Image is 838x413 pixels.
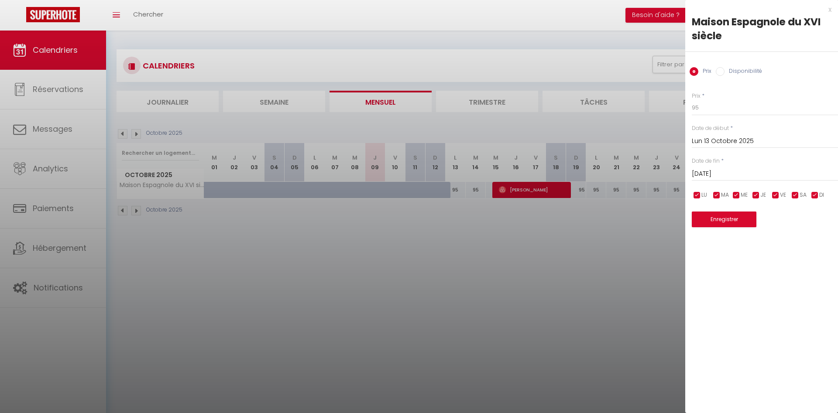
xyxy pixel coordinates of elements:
div: Maison Espagnole du XVI siècle [692,15,831,43]
span: VE [780,191,786,199]
label: Prix [692,92,701,100]
label: Disponibilité [725,67,762,77]
span: LU [701,191,707,199]
span: DI [819,191,824,199]
span: JE [760,191,766,199]
span: SA [800,191,807,199]
label: Date de fin [692,157,720,165]
label: Date de début [692,124,729,133]
span: MA [721,191,729,199]
label: Prix [698,67,711,77]
button: Enregistrer [692,212,756,227]
span: ME [741,191,748,199]
div: x [685,4,831,15]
